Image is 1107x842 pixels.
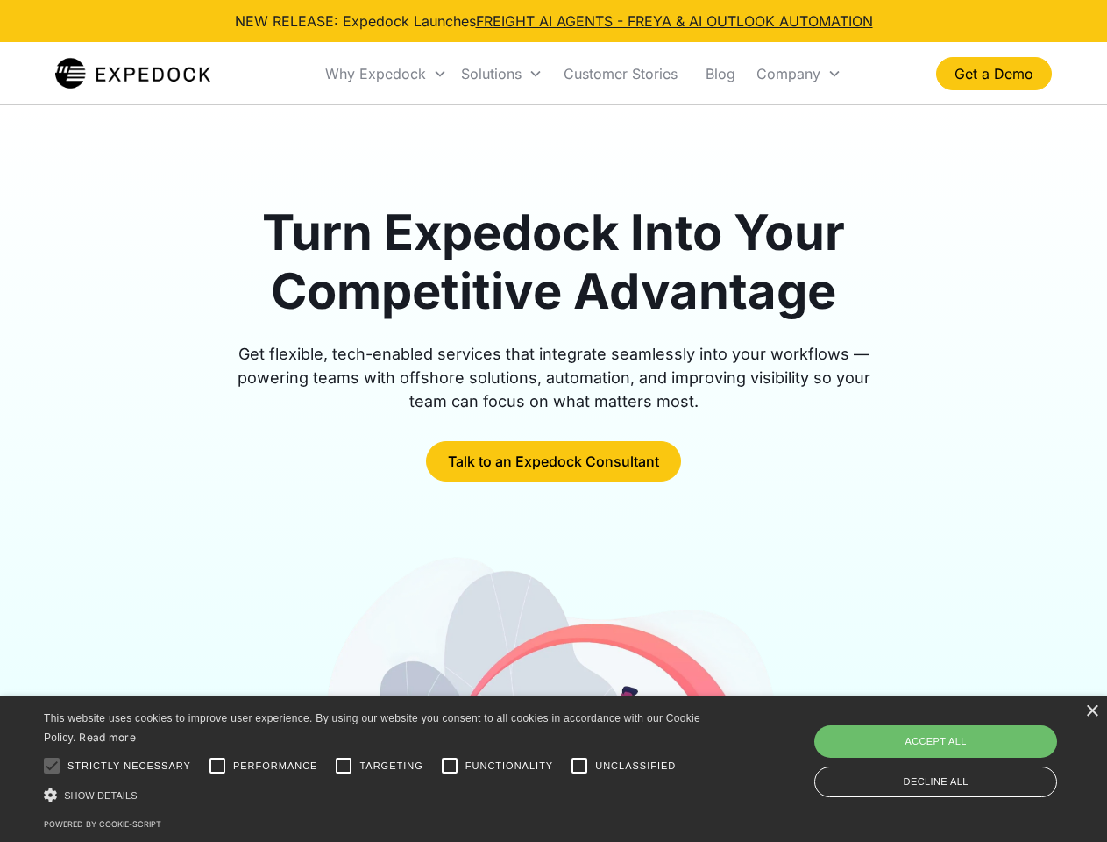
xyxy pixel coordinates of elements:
[426,441,681,482] a: Talk to an Expedock Consultant
[64,790,138,801] span: Show details
[44,712,700,745] span: This website uses cookies to improve user experience. By using our website you consent to all coo...
[217,342,891,413] div: Get flexible, tech-enabled services that integrate seamlessly into your workflows — powering team...
[749,44,848,103] div: Company
[454,44,550,103] div: Solutions
[461,65,522,82] div: Solutions
[359,759,422,774] span: Targeting
[67,759,191,774] span: Strictly necessary
[44,786,706,804] div: Show details
[756,65,820,82] div: Company
[235,11,873,32] div: NEW RELEASE: Expedock Launches
[55,56,210,91] img: Expedock Logo
[550,44,692,103] a: Customer Stories
[318,44,454,103] div: Why Expedock
[815,653,1107,842] iframe: Chat Widget
[465,759,553,774] span: Functionality
[595,759,676,774] span: Unclassified
[217,203,891,321] h1: Turn Expedock Into Your Competitive Advantage
[325,65,426,82] div: Why Expedock
[79,731,136,744] a: Read more
[936,57,1052,90] a: Get a Demo
[233,759,318,774] span: Performance
[476,12,873,30] a: FREIGHT AI AGENTS - FREYA & AI OUTLOOK AUTOMATION
[692,44,749,103] a: Blog
[55,56,210,91] a: home
[44,819,161,829] a: Powered by cookie-script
